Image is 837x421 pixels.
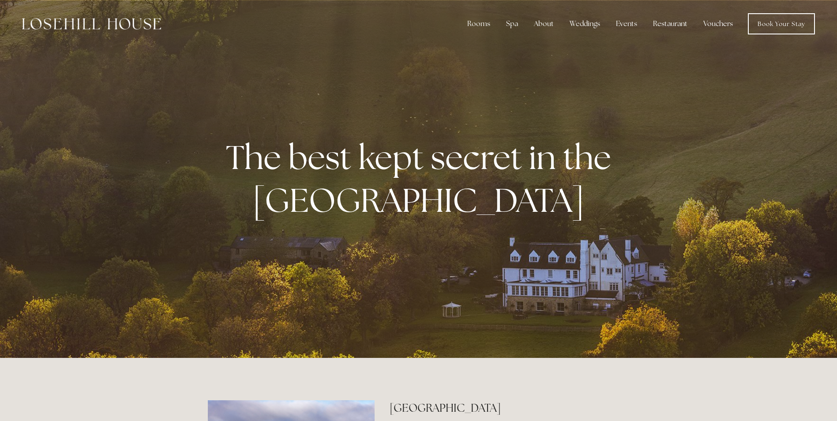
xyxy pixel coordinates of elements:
[646,15,694,33] div: Restaurant
[22,18,161,30] img: Losehill House
[696,15,740,33] a: Vouchers
[460,15,497,33] div: Rooms
[226,135,618,222] strong: The best kept secret in the [GEOGRAPHIC_DATA]
[609,15,644,33] div: Events
[390,400,629,416] h2: [GEOGRAPHIC_DATA]
[527,15,561,33] div: About
[499,15,525,33] div: Spa
[748,13,815,34] a: Book Your Stay
[563,15,607,33] div: Weddings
